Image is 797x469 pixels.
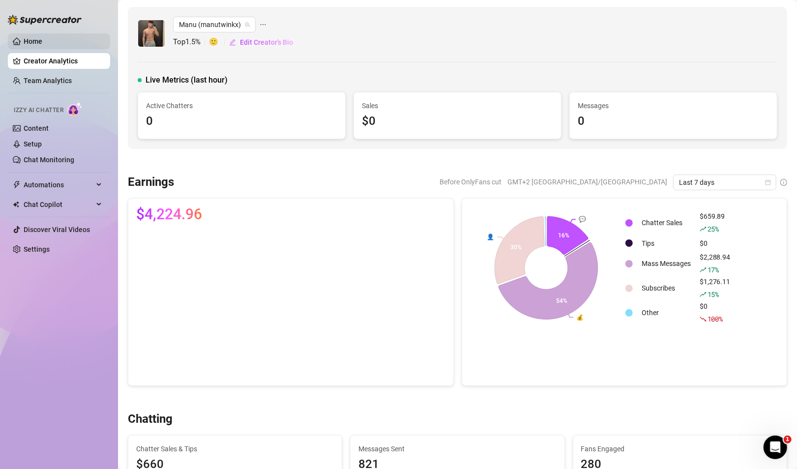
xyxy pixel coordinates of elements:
[13,181,21,189] span: thunderbolt
[358,443,556,454] span: Messages Sent
[576,314,584,321] text: 💰
[700,238,731,249] div: $0
[638,211,695,234] td: Chatter Sales
[24,197,93,212] span: Chat Copilot
[700,266,707,273] span: rise
[638,276,695,300] td: Subscribes
[679,175,770,190] span: Last 7 days
[146,100,337,111] span: Active Chatters
[146,74,228,86] span: Live Metrics (last hour)
[708,224,719,234] span: 25 %
[638,252,695,275] td: Mass Messages
[24,77,72,85] a: Team Analytics
[700,316,707,322] span: fall
[700,301,731,324] div: $0
[764,436,787,459] iframe: Intercom live chat
[24,156,74,164] a: Chat Monitoring
[700,276,731,300] div: $1,276.11
[13,201,19,208] img: Chat Copilot
[138,20,165,47] img: Manu
[708,290,719,299] span: 15 %
[173,36,209,48] span: Top 1.5 %
[362,112,553,131] div: $0
[128,411,173,427] h3: Chatting
[179,17,250,32] span: Manu (manutwinkx)
[24,37,42,45] a: Home
[700,226,707,233] span: rise
[67,102,83,116] img: AI Chatter
[487,233,494,240] text: 👤
[8,15,82,25] img: logo-BBDzfeDw.svg
[579,215,586,223] text: 💬
[638,235,695,251] td: Tips
[638,301,695,324] td: Other
[581,443,779,454] span: Fans Engaged
[24,177,93,193] span: Automations
[146,112,337,131] div: 0
[136,206,202,222] span: $4,224.96
[229,39,236,46] span: edit
[24,226,90,234] a: Discover Viral Videos
[784,436,792,443] span: 1
[209,36,229,48] span: 🙂
[708,265,719,274] span: 17 %
[507,175,667,189] span: GMT+2 [GEOGRAPHIC_DATA]/[GEOGRAPHIC_DATA]
[24,140,42,148] a: Setup
[229,34,294,50] button: Edit Creator's Bio
[780,179,787,186] span: info-circle
[578,112,769,131] div: 0
[244,22,250,28] span: team
[24,245,50,253] a: Settings
[260,17,266,32] span: ellipsis
[578,100,769,111] span: Messages
[700,291,707,298] span: rise
[136,443,334,454] span: Chatter Sales & Tips
[765,179,771,185] span: calendar
[700,211,731,234] div: $659.89
[440,175,502,189] span: Before OnlyFans cut
[362,100,553,111] span: Sales
[14,106,63,115] span: Izzy AI Chatter
[240,38,293,46] span: Edit Creator's Bio
[708,314,723,323] span: 100 %
[24,124,49,132] a: Content
[700,252,731,275] div: $2,288.94
[24,53,102,69] a: Creator Analytics
[128,175,174,190] h3: Earnings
